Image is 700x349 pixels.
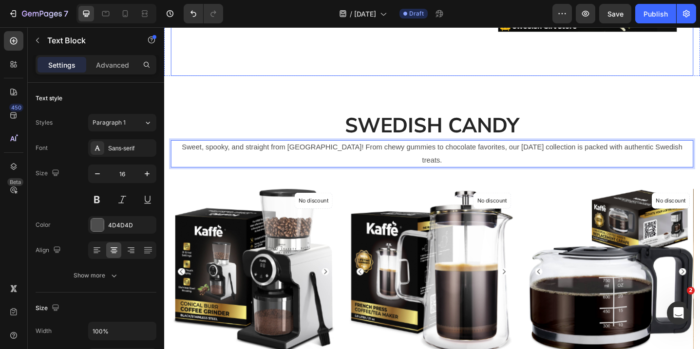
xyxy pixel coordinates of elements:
div: Beta [7,178,23,186]
p: No discount [147,184,179,193]
button: Save [599,4,631,23]
div: 450 [9,104,23,111]
div: Styles [36,118,53,127]
div: Size [36,302,61,315]
div: Font [36,144,48,152]
div: Publish [643,9,668,19]
input: Auto [89,322,156,340]
div: Align [36,244,63,257]
button: Carousel Back Arrow [405,262,413,270]
h2: Rich Text Editor. Editing area: main [7,92,577,123]
div: Width [36,327,52,335]
span: Save [607,10,624,18]
p: No discount [341,184,374,193]
button: Paragraph 1 [88,114,156,131]
div: Sans-serif [108,144,154,153]
iframe: Design area [164,27,700,349]
button: 7 [4,4,73,23]
span: Draft [409,9,424,18]
p: No discount [536,184,569,193]
button: Carousel Next Arrow [562,262,569,270]
button: Carousel Next Arrow [172,262,180,270]
button: Carousel Back Arrow [210,262,218,270]
div: Color [36,220,51,229]
button: Publish [635,4,676,23]
button: Carousel Next Arrow [367,262,375,270]
div: Size [36,167,61,180]
div: Rich Text Editor. Editing area: main [7,123,577,153]
div: 4D4D4D [108,221,154,230]
button: Carousel Back Arrow [15,262,23,270]
div: Show more [74,271,119,280]
p: SWEDISH CANDY [8,93,576,122]
div: Text style [36,94,62,103]
iframe: Intercom live chat [667,301,690,325]
p: 7 [64,8,68,19]
p: Advanced [96,60,129,70]
p: Settings [48,60,76,70]
p: Sweet, spooky, and straight from [GEOGRAPHIC_DATA]! From chewy gummies to chocolate favorites, ou... [8,124,576,152]
span: / [350,9,352,19]
p: Text Block [47,35,130,46]
button: Show more [36,267,156,284]
span: [DATE] [354,9,376,19]
span: 2 [687,287,695,294]
span: Paragraph 1 [93,118,126,127]
div: Undo/Redo [184,4,223,23]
